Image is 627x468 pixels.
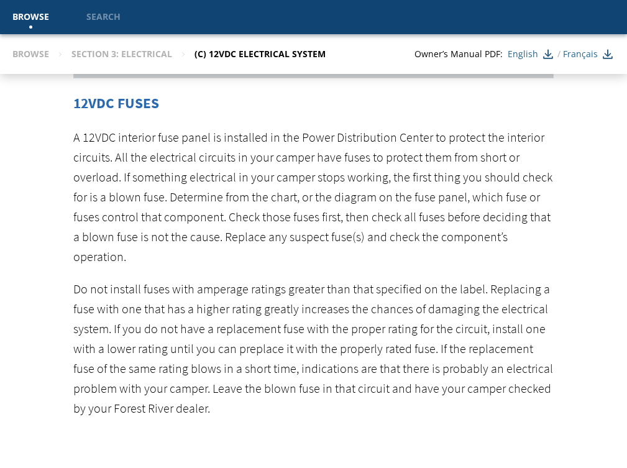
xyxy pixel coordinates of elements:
a: Browse [12,44,49,65]
span: / [555,44,563,65]
span: (C) 12VDC Electrical System [195,44,326,65]
a: English [508,44,555,65]
span: Owner’s Manual PDF: [410,44,508,65]
p: A 12VDC interior fuse panel is installed in the Power Distribution Center to protect the interior... [73,127,554,267]
a: Français [563,44,615,65]
span: 12VDC FUSES [73,94,159,112]
a: Section 3: Electrical [71,44,172,65]
p: Do not install fuses with amperage ratings greater than that specified on the label. Replacing a ... [73,279,554,418]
